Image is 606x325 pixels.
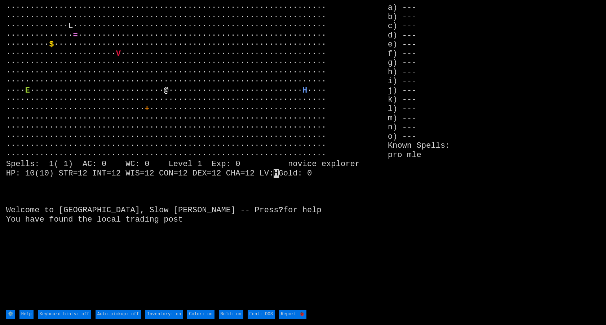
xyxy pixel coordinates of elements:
font: + [145,104,149,113]
input: Color: on [187,310,214,319]
larn: ··································································· ·····························... [6,3,388,309]
font: = [73,31,78,40]
font: V [116,49,121,58]
input: Font: DOS [248,310,275,319]
font: $ [49,40,54,49]
font: H [302,86,307,95]
input: Auto-pickup: off [96,310,141,319]
input: Keyboard hints: off [38,310,91,319]
font: L [68,22,73,31]
font: E [25,86,30,95]
input: Report 🐞 [279,310,306,319]
font: @ [164,86,168,95]
input: Bold: on [219,310,243,319]
input: ⚙️ [6,310,15,319]
input: Help [19,310,34,319]
mark: H [274,169,278,178]
b: ? [279,206,283,215]
stats: a) --- b) --- c) --- d) --- e) --- f) --- g) --- h) --- i) --- j) --- k) --- l) --- m) --- n) ---... [388,3,600,309]
input: Inventory: on [145,310,183,319]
